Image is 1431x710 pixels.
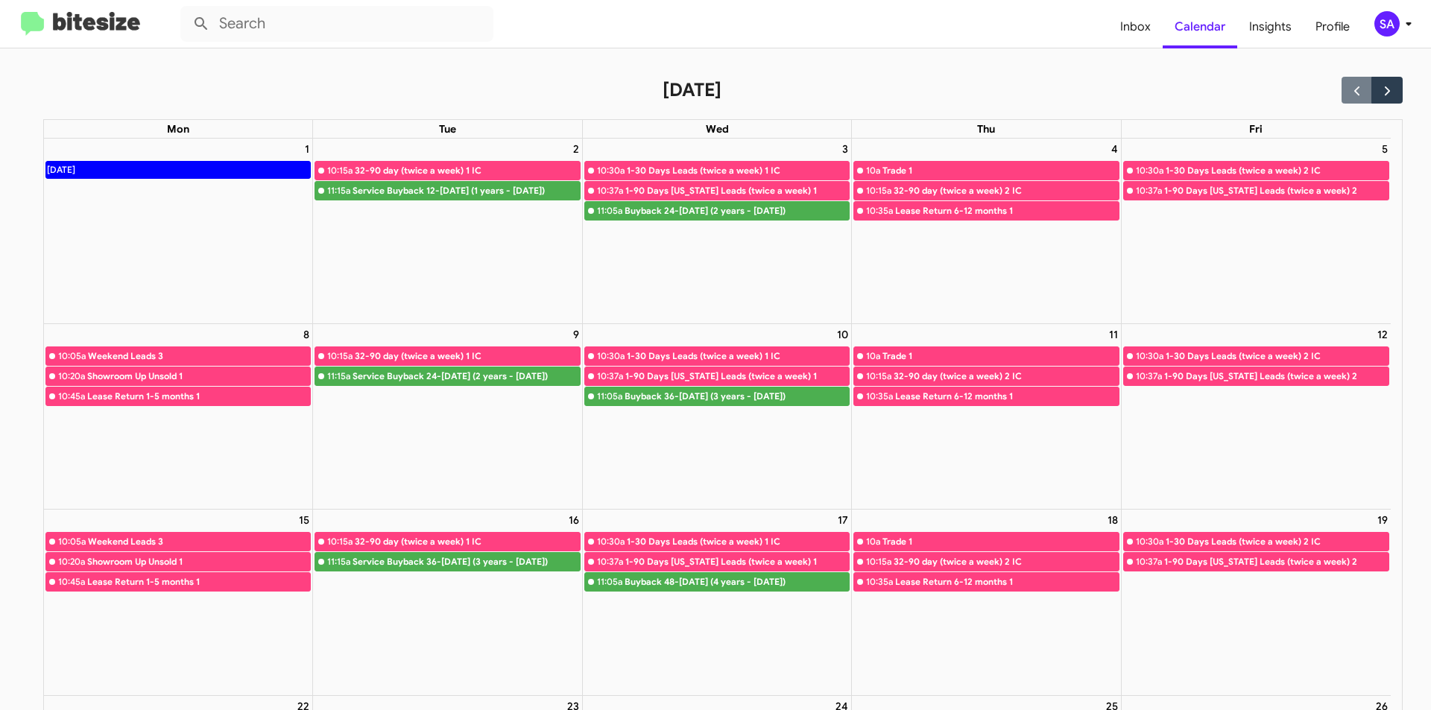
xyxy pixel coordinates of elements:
a: Wednesday [703,120,732,138]
td: September 3, 2025 [582,139,851,324]
div: 10:30a [1136,534,1163,549]
div: 10:45a [58,574,85,589]
button: Next month [1371,77,1402,103]
div: 1-90 Days [US_STATE] Leads (twice a week) 1 [625,554,849,569]
div: 32-90 day (twice a week) 1 IC [355,349,579,364]
div: 32-90 day (twice a week) 1 IC [355,534,579,549]
div: 10:15a [866,554,891,569]
div: 11:15a [327,369,350,384]
div: Service Buyback 36-[DATE] (3 years - [DATE]) [353,554,579,569]
td: September 2, 2025 [313,139,582,324]
a: September 18, 2025 [1105,510,1121,530]
div: 10a [866,534,880,549]
a: September 9, 2025 [570,324,582,345]
div: SA [1374,11,1400,37]
td: September 10, 2025 [582,323,851,510]
div: 1-30 Days Leads (twice a week) 1 IC [627,534,849,549]
div: 10:30a [1136,163,1163,178]
a: September 2, 2025 [570,139,582,159]
div: 1-90 Days [US_STATE] Leads (twice a week) 2 [1164,183,1389,198]
div: 10:35a [866,203,893,218]
div: Trade 1 [882,163,1118,178]
div: Lease Return 1-5 months 1 [87,574,311,589]
div: 10:35a [866,574,893,589]
div: 10:37a [597,554,623,569]
div: 1-30 Days Leads (twice a week) 1 IC [627,163,849,178]
div: 10:37a [1136,369,1162,384]
div: 10:15a [327,349,353,364]
div: Service Buyback 24-[DATE] (2 years - [DATE]) [353,369,579,384]
a: Profile [1304,5,1362,48]
td: September 19, 2025 [1121,510,1390,696]
div: 10a [866,349,880,364]
div: 10:20a [58,554,85,569]
div: Weekend Leads 3 [88,349,311,364]
div: 10:15a [866,183,891,198]
td: September 16, 2025 [313,510,582,696]
a: Friday [1246,120,1266,138]
div: 1-90 Days [US_STATE] Leads (twice a week) 1 [625,183,849,198]
div: 10:15a [866,369,891,384]
div: Trade 1 [882,349,1118,364]
a: September 15, 2025 [296,510,312,530]
div: 10:37a [597,183,623,198]
a: September 16, 2025 [566,510,582,530]
input: Search [180,6,493,42]
a: September 12, 2025 [1374,324,1391,345]
div: 1-90 Days [US_STATE] Leads (twice a week) 2 [1164,369,1389,384]
div: 10:15a [327,534,353,549]
div: 32-90 day (twice a week) 2 IC [894,554,1118,569]
div: Showroom Up Unsold 1 [87,554,311,569]
a: Insights [1237,5,1304,48]
a: Thursday [974,120,998,138]
a: Calendar [1163,5,1237,48]
div: Lease Return 6-12 months 1 [895,574,1118,589]
td: September 4, 2025 [852,139,1121,324]
td: September 15, 2025 [44,510,313,696]
div: 1-30 Days Leads (twice a week) 2 IC [1166,349,1389,364]
div: 32-90 day (twice a week) 2 IC [894,183,1118,198]
td: September 12, 2025 [1121,323,1390,510]
div: 1-30 Days Leads (twice a week) 2 IC [1166,163,1389,178]
div: 10:35a [866,389,893,404]
td: September 1, 2025 [44,139,313,324]
td: September 17, 2025 [582,510,851,696]
a: Inbox [1108,5,1163,48]
div: 10:30a [597,349,625,364]
div: 10:30a [1136,349,1163,364]
div: Buyback 24-[DATE] (2 years - [DATE]) [625,203,849,218]
div: 11:15a [327,183,350,198]
td: September 18, 2025 [852,510,1121,696]
a: Monday [164,120,192,138]
div: 10:37a [1136,183,1162,198]
div: 10:45a [58,389,85,404]
div: [DATE] [46,162,76,178]
div: 10:05a [58,534,86,549]
div: 10:30a [597,163,625,178]
a: September 17, 2025 [835,510,851,530]
div: 10:05a [58,349,86,364]
div: Lease Return 6-12 months 1 [895,203,1118,218]
div: Showroom Up Unsold 1 [87,369,311,384]
a: Tuesday [436,120,459,138]
div: 11:15a [327,554,350,569]
div: 10a [866,163,880,178]
div: Lease Return 6-12 months 1 [895,389,1118,404]
div: 1-90 Days [US_STATE] Leads (twice a week) 2 [1164,554,1389,569]
td: September 11, 2025 [852,323,1121,510]
div: 10:37a [1136,554,1162,569]
a: September 10, 2025 [834,324,851,345]
div: Buyback 48-[DATE] (4 years - [DATE]) [625,574,849,589]
div: Lease Return 1-5 months 1 [87,389,311,404]
a: September 19, 2025 [1374,510,1391,530]
a: September 4, 2025 [1108,139,1121,159]
div: 11:05a [597,203,622,218]
a: September 11, 2025 [1106,324,1121,345]
a: September 8, 2025 [300,324,312,345]
a: September 5, 2025 [1379,139,1391,159]
div: 1-30 Days Leads (twice a week) 2 IC [1166,534,1389,549]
